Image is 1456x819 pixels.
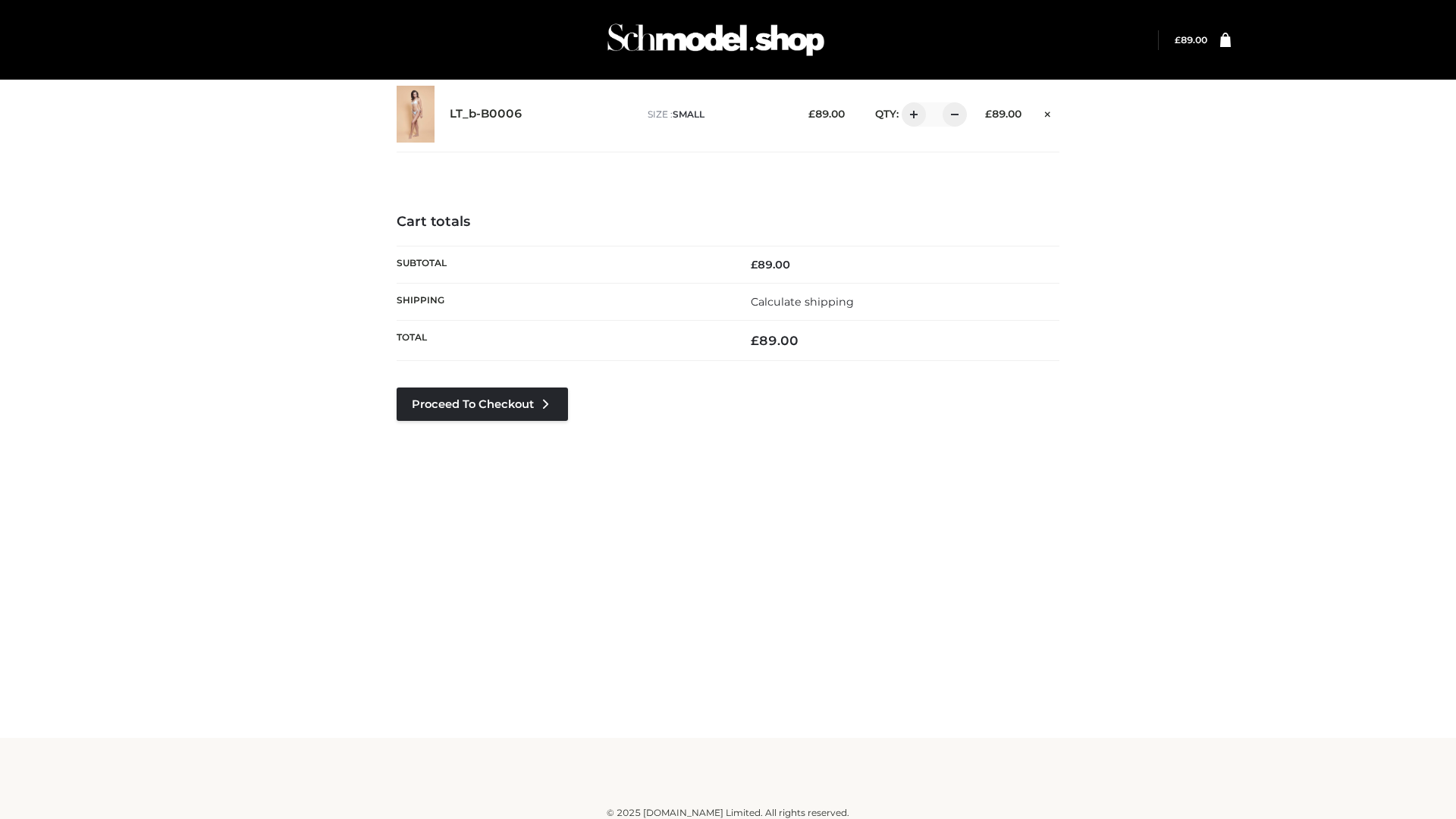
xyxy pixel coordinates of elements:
bdi: 89.00 [751,258,790,271]
p: size : [648,108,785,121]
bdi: 89.00 [1175,34,1207,45]
span: £ [751,333,759,348]
a: LT_b-B0006 [450,107,522,121]
a: Calculate shipping [751,295,854,309]
a: Proceed to Checkout [397,388,568,421]
span: SMALL [673,108,704,120]
a: Remove this item [1037,102,1059,122]
span: £ [808,108,815,120]
th: Subtotal [397,246,728,283]
img: Schmodel Admin 964 [602,10,830,70]
th: Shipping [397,283,728,320]
span: £ [985,108,992,120]
bdi: 89.00 [985,108,1021,120]
div: QTY: [860,102,962,127]
th: Total [397,321,728,361]
bdi: 89.00 [808,108,845,120]
a: £89.00 [1175,34,1207,45]
span: £ [751,258,758,271]
bdi: 89.00 [751,333,799,348]
span: £ [1175,34,1181,45]
h4: Cart totals [397,214,1059,231]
